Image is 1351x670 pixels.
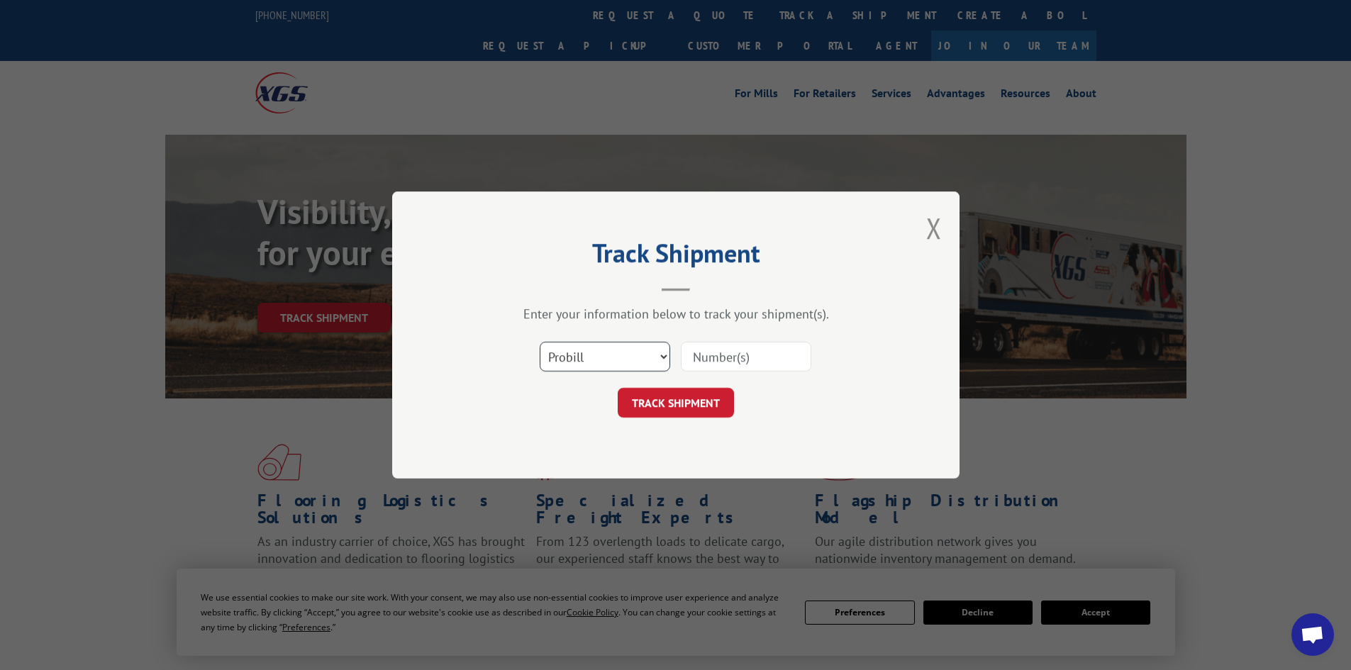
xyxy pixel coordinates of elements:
button: TRACK SHIPMENT [618,388,734,418]
div: Enter your information below to track your shipment(s). [463,306,889,322]
div: Open chat [1291,613,1334,656]
button: Close modal [926,209,942,247]
input: Number(s) [681,342,811,372]
h2: Track Shipment [463,243,889,270]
